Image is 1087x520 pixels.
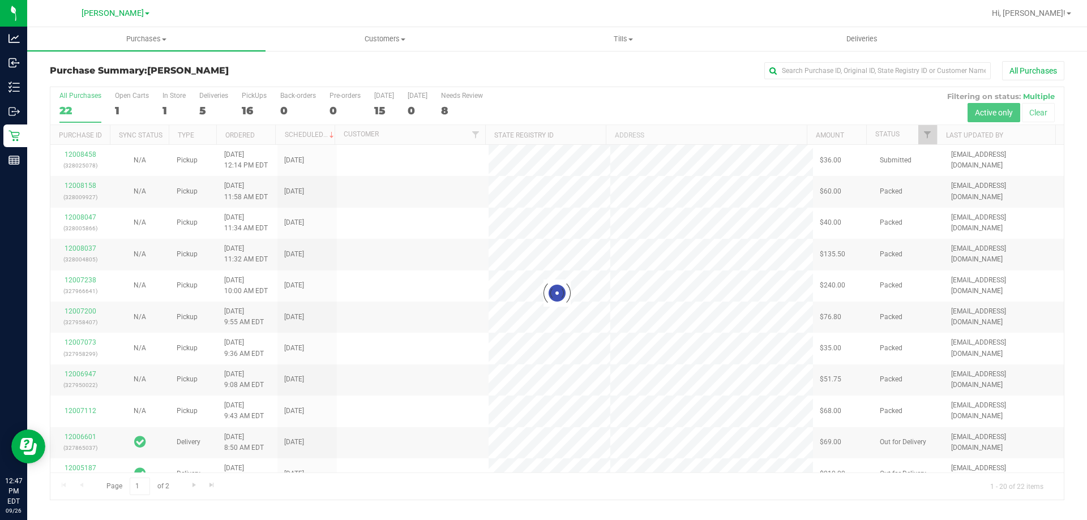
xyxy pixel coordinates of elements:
h3: Purchase Summary: [50,66,388,76]
inline-svg: Retail [8,130,20,141]
span: Customers [266,34,503,44]
span: [PERSON_NAME] [147,65,229,76]
span: [PERSON_NAME] [82,8,144,18]
a: Deliveries [743,27,981,51]
inline-svg: Inventory [8,81,20,93]
inline-svg: Inbound [8,57,20,68]
inline-svg: Outbound [8,106,20,117]
inline-svg: Analytics [8,33,20,44]
inline-svg: Reports [8,154,20,166]
a: Tills [504,27,742,51]
span: Deliveries [831,34,893,44]
span: Purchases [27,34,266,44]
a: Purchases [27,27,266,51]
input: Search Purchase ID, Original ID, State Registry ID or Customer Name... [764,62,991,79]
p: 12:47 PM EDT [5,476,22,506]
a: Customers [266,27,504,51]
iframe: Resource center [11,429,45,463]
button: All Purchases [1002,61,1064,80]
p: 09/26 [5,506,22,515]
span: Hi, [PERSON_NAME]! [992,8,1065,18]
span: Tills [504,34,742,44]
